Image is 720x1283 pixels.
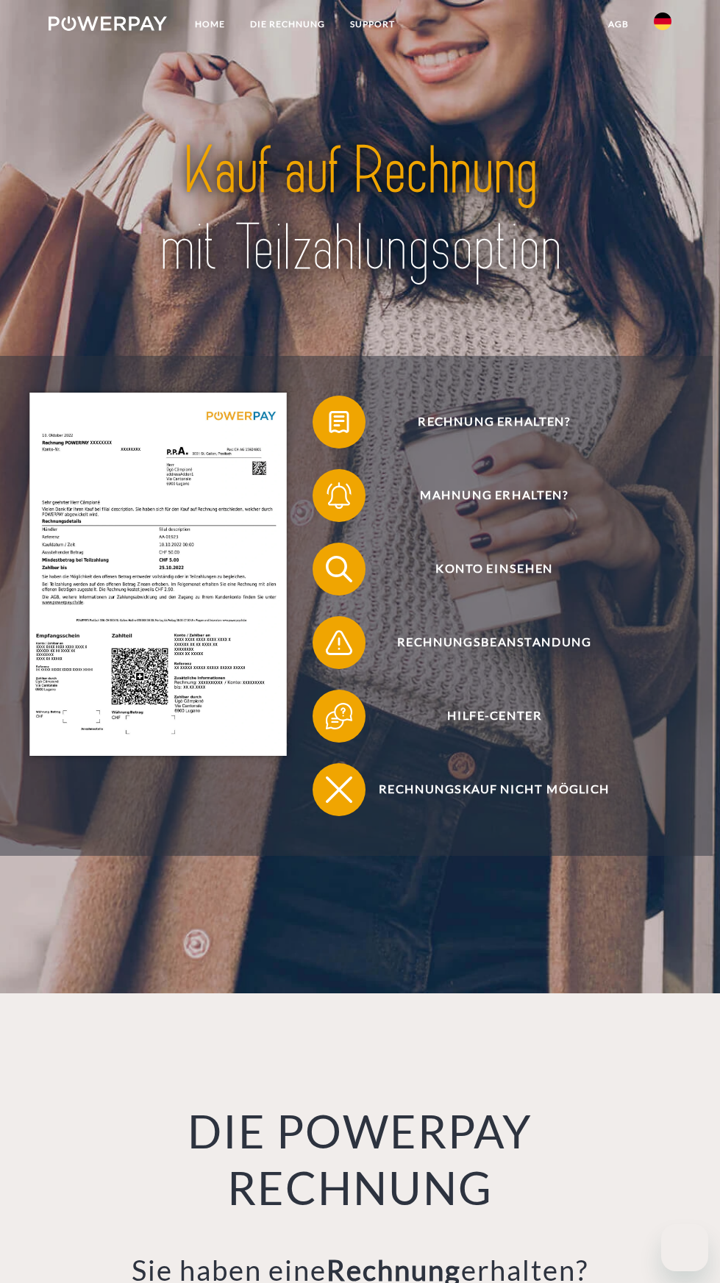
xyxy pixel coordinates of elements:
[323,626,356,660] img: qb_warning.svg
[323,773,356,807] img: qb_close.svg
[313,763,657,816] button: Rechnungskauf nicht möglich
[332,469,657,522] span: Mahnung erhalten?
[49,16,167,31] img: logo-powerpay-white.svg
[332,543,657,596] span: Konto einsehen
[323,406,356,439] img: qb_bill.svg
[654,12,671,30] img: de
[323,700,356,733] img: qb_help.svg
[332,616,657,669] span: Rechnungsbeanstandung
[293,687,676,746] a: Hilfe-Center
[332,396,657,448] span: Rechnung erhalten?
[293,613,676,672] a: Rechnungsbeanstandung
[29,393,286,756] img: single_invoice_powerpay_de.jpg
[596,11,641,37] a: agb
[111,129,608,290] img: title-powerpay_de.svg
[313,469,657,522] button: Mahnung erhalten?
[332,763,657,816] span: Rechnungskauf nicht möglich
[293,760,676,819] a: Rechnungskauf nicht möglich
[293,393,676,451] a: Rechnung erhalten?
[323,553,356,586] img: qb_search.svg
[323,479,356,512] img: qb_bell.svg
[338,11,407,37] a: SUPPORT
[313,543,657,596] button: Konto einsehen
[313,690,657,743] button: Hilfe-Center
[238,11,338,37] a: DIE RECHNUNG
[84,1104,636,1216] h1: DIE POWERPAY RECHNUNG
[332,690,657,743] span: Hilfe-Center
[313,396,657,448] button: Rechnung erhalten?
[182,11,238,37] a: Home
[661,1224,708,1271] iframe: Schaltfläche zum Öffnen des Messaging-Fensters
[313,616,657,669] button: Rechnungsbeanstandung
[293,466,676,525] a: Mahnung erhalten?
[293,540,676,598] a: Konto einsehen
